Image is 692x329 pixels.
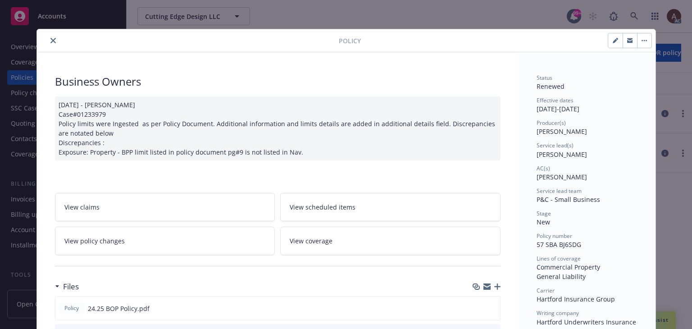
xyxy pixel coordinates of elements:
span: P&C - Small Business [537,195,600,204]
span: Effective dates [537,96,574,104]
div: [DATE] - [PERSON_NAME] Case#01233979 Policy limits were Ingested as per Policy Document. Addition... [55,96,501,160]
span: Stage [537,210,551,217]
a: View scheduled items [280,193,501,221]
a: View coverage [280,227,501,255]
span: View scheduled items [290,202,355,212]
span: View policy changes [64,236,125,246]
span: Service lead team [537,187,582,195]
span: Policy [63,304,81,312]
div: [DATE] - [DATE] [537,96,637,114]
span: Writing company [537,309,579,317]
span: Carrier [537,287,555,294]
span: Status [537,74,552,82]
span: Renewed [537,82,565,91]
span: Policy number [537,232,572,240]
span: Producer(s) [537,119,566,127]
div: Business Owners [55,74,501,89]
div: Files [55,281,79,292]
button: preview file [488,304,496,313]
span: 24.25 BOP Policy.pdf [88,304,150,313]
button: download file [474,304,481,313]
a: View policy changes [55,227,275,255]
span: View claims [64,202,100,212]
span: [PERSON_NAME] [537,127,587,136]
div: Commercial Property [537,262,637,272]
button: close [48,35,59,46]
span: 57 SBA BJ6SDG [537,240,581,249]
span: New [537,218,550,226]
span: Policy [339,36,361,46]
h3: Files [63,281,79,292]
span: Service lead(s) [537,142,574,149]
span: Hartford Insurance Group [537,295,615,303]
span: View coverage [290,236,332,246]
span: Lines of coverage [537,255,581,262]
div: General Liability [537,272,637,281]
a: View claims [55,193,275,221]
span: [PERSON_NAME] [537,150,587,159]
span: [PERSON_NAME] [537,173,587,181]
span: AC(s) [537,164,550,172]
